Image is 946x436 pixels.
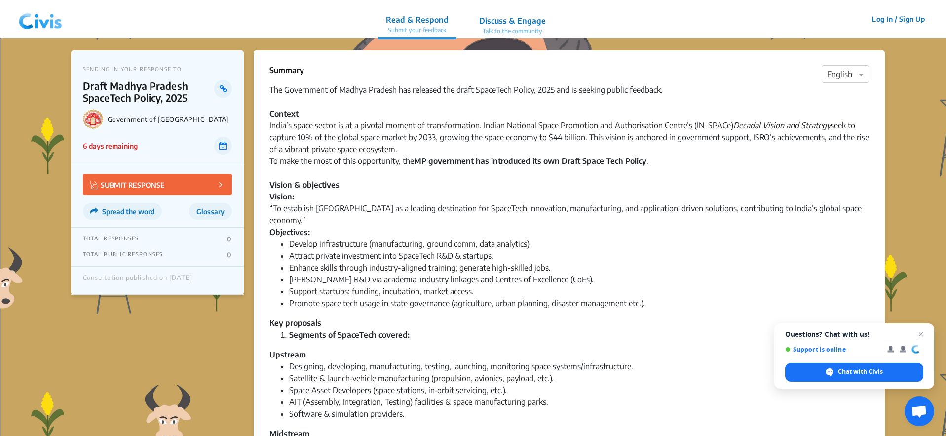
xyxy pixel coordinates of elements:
span: Questions? Chat with us! [785,330,923,338]
span: Close chat [915,328,927,340]
p: Summary [269,64,304,76]
div: “To establish [GEOGRAPHIC_DATA] as a leading destination for SpaceTech innovation, manufacturing,... [269,191,869,226]
strong: Vision & objectives [269,180,340,190]
li: Designing, developing, manufacturing, testing, launching, monitoring space systems/infrastructure. [289,360,869,372]
div: Chat with Civis [785,363,923,382]
button: Log In / Sign Up [866,11,931,27]
strong: Context [269,109,299,119]
strong: Vision: [269,192,294,201]
p: 6 days remaining [83,141,138,151]
li: Support startups: funding, incubation, market access. [289,285,869,297]
strong: MP government has introduced its own Draft Space Tech Policy [414,156,646,166]
p: SENDING IN YOUR RESPONSE TO [83,66,232,72]
p: Read & Respond [386,14,449,26]
div: Open chat [905,396,934,426]
button: Glossary [189,203,232,220]
li: Promote space tech usage in state governance (agriculture, urban planning, disaster management et... [289,297,869,309]
button: SUBMIT RESPONSE [83,174,232,195]
span: Chat with Civis [838,367,883,376]
strong: Segments of SpaceTech covered: [289,330,410,340]
li: Attract private investment into SpaceTech R&D & startups. [289,250,869,262]
strong: Objectives: [269,227,310,237]
li: Satellite & launch‐vehicle manufacturing (propulsion, avionics, payload, etc.). [289,372,869,384]
div: Consultation published on [DATE] [83,274,192,287]
p: Draft Madhya Pradesh SpaceTech Policy, 2025 [83,80,215,104]
p: SUBMIT RESPONSE [90,179,165,190]
li: Develop infrastructure (manufacturing, ground comm, data analytics). [289,238,869,250]
em: Decadal Vision and Strategy [733,120,831,130]
span: Glossary [196,207,225,216]
p: 0 [227,251,231,259]
button: Spread the word [83,203,162,220]
strong: Upstream [269,350,306,359]
p: TOTAL PUBLIC RESPONSES [83,251,163,259]
img: Government of Madhya Pradesh logo [83,109,104,129]
p: TOTAL RESPONSES [83,235,139,243]
p: 0 [227,235,231,243]
div: The Government of Madhya Pradesh has released the draft SpaceTech Policy, 2025 and is seeking pub... [269,84,869,108]
p: Discuss & Engage [479,15,546,27]
span: Spread the word [102,207,154,216]
div: To make the most of this opportunity, the . [269,155,869,179]
img: navlogo.png [15,4,66,34]
p: Government of [GEOGRAPHIC_DATA] [108,115,232,123]
span: Support is online [785,346,880,353]
li: Space Asset Developers (space stations, in‐orbit servicing, etc.). [289,384,869,396]
p: Talk to the community [479,27,546,36]
li: Software & simulation providers. [289,408,869,420]
li: AIT (Assembly, Integration, Testing) facilities & space manufacturing parks. [289,396,869,408]
div: India’s space sector is at a pivotal moment of transformation. Indian National Space Promotion an... [269,119,869,155]
p: Submit your feedback [386,26,449,35]
li: [PERSON_NAME] R&D via academia-industry linkages and Centres of Excellence (CoEs). [289,274,869,285]
li: Enhance skills through industry-aligned training; generate high-skilled jobs. [289,262,869,274]
img: Vector.jpg [90,181,98,189]
strong: Key proposals [269,318,321,328]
